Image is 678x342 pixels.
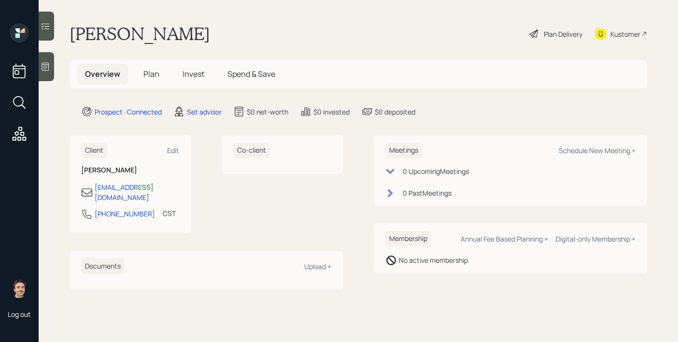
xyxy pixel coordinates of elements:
div: [EMAIL_ADDRESS][DOMAIN_NAME] [95,182,179,202]
h6: Client [81,142,107,158]
div: $0 invested [313,107,350,117]
div: $0 deposited [375,107,415,117]
div: Digital-only Membership + [556,234,636,243]
span: Overview [85,69,120,79]
div: Log out [8,310,31,319]
span: Invest [183,69,204,79]
div: Kustomer [610,29,640,39]
h6: Documents [81,258,125,274]
img: robby-grisanti-headshot.png [10,279,29,298]
div: Set advisor [187,107,222,117]
h1: [PERSON_NAME] [70,23,210,44]
div: CST [163,208,176,218]
div: Annual Fee Based Planning + [461,234,548,243]
span: Plan [143,69,159,79]
div: $0 net-worth [247,107,288,117]
h6: Meetings [385,142,422,158]
div: Prospect · Connected [95,107,162,117]
h6: Co-client [233,142,270,158]
div: [PHONE_NUMBER] [95,209,155,219]
div: 0 Upcoming Meeting s [403,166,469,176]
span: Spend & Save [227,69,275,79]
h6: [PERSON_NAME] [81,166,179,174]
div: Upload + [304,262,331,271]
div: 0 Past Meeting s [403,188,452,198]
div: No active membership [399,255,468,265]
div: Edit [167,146,179,155]
div: Plan Delivery [544,29,582,39]
div: Schedule New Meeting + [559,146,636,155]
h6: Membership [385,231,431,247]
